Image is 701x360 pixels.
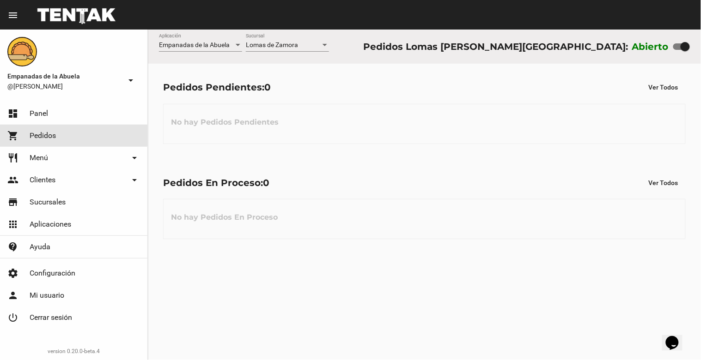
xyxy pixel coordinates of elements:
h3: No hay Pedidos Pendientes [164,108,286,136]
div: Pedidos Pendientes: [163,80,271,95]
span: @[PERSON_NAME] [7,82,122,91]
span: Cerrar sesión [30,313,72,322]
mat-icon: contact_support [7,241,18,252]
div: Pedidos En Proceso: [163,175,269,190]
mat-icon: store [7,197,18,208]
span: Sucursales [30,198,66,207]
span: Lomas de Zamora [246,41,298,48]
span: Configuración [30,269,75,278]
mat-icon: restaurant [7,152,18,163]
mat-icon: arrow_drop_down [129,174,140,186]
span: Clientes [30,175,55,185]
span: Pedidos [30,131,56,140]
span: Menú [30,153,48,162]
button: Ver Todos [641,79,686,96]
mat-icon: arrow_drop_down [125,75,136,86]
mat-icon: menu [7,10,18,21]
span: Ver Todos [649,84,678,91]
span: Empanadas de la Abuela [159,41,230,48]
span: Panel [30,109,48,118]
span: Aplicaciones [30,220,71,229]
mat-icon: shopping_cart [7,130,18,141]
div: version 0.20.0-beta.4 [7,347,140,356]
span: 0 [264,82,271,93]
div: Pedidos Lomas [PERSON_NAME][GEOGRAPHIC_DATA]: [363,39,628,54]
label: Abierto [632,39,669,54]
button: Ver Todos [641,174,686,191]
mat-icon: arrow_drop_down [129,152,140,163]
mat-icon: power_settings_new [7,312,18,323]
h3: No hay Pedidos En Proceso [164,204,285,231]
span: Ver Todos [649,179,678,186]
mat-icon: settings [7,268,18,279]
mat-icon: person [7,290,18,301]
span: Mi usuario [30,291,64,300]
span: Empanadas de la Abuela [7,71,122,82]
img: f0136945-ed32-4f7c-91e3-a375bc4bb2c5.png [7,37,37,66]
span: 0 [263,177,269,188]
mat-icon: apps [7,219,18,230]
span: Ayuda [30,242,50,252]
iframe: chat widget [662,323,692,351]
mat-icon: people [7,174,18,186]
mat-icon: dashboard [7,108,18,119]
